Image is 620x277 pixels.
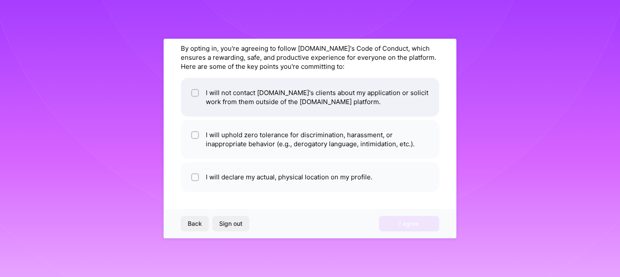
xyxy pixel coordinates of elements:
[181,120,439,159] li: I will uphold zero tolerance for discrimination, harassment, or inappropriate behavior (e.g., der...
[188,219,202,228] span: Back
[181,162,439,192] li: I will declare my actual, physical location on my profile.
[219,219,242,228] span: Sign out
[181,78,439,117] li: I will not contact [DOMAIN_NAME]'s clients about my application or solicit work from them outside...
[181,44,439,71] div: By opting in, you're agreeing to follow [DOMAIN_NAME]'s Code of Conduct, which ensures a rewardin...
[181,216,209,231] button: Back
[212,216,249,231] button: Sign out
